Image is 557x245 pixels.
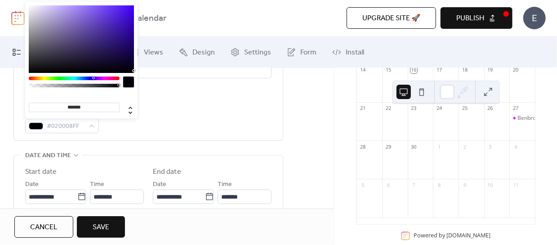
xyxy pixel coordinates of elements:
[512,66,519,73] div: 20
[14,216,73,238] button: Cancel
[359,143,366,150] div: 28
[153,179,166,190] span: Date
[103,10,166,27] b: Events Calendar
[461,181,468,188] div: 9
[192,47,215,58] span: Design
[410,105,417,112] div: 23
[359,105,366,112] div: 21
[347,7,436,29] button: Upgrade site 🚀
[359,66,366,73] div: 14
[385,105,392,112] div: 22
[11,11,25,25] img: logo
[385,181,392,188] div: 6
[25,179,39,190] span: Date
[362,13,420,24] span: Upgrade site 🚀
[244,47,271,58] span: Settings
[25,150,71,161] span: Date and time
[280,40,323,64] a: Form
[172,40,222,64] a: Design
[325,40,371,64] a: Install
[523,7,546,29] div: E
[512,143,519,150] div: 4
[512,181,519,188] div: 11
[446,232,490,240] a: [DOMAIN_NAME]
[77,216,125,238] button: Save
[300,47,316,58] span: Form
[461,66,468,73] div: 18
[25,167,57,177] div: Start date
[47,121,85,132] span: #020008FF
[385,66,392,73] div: 15
[359,181,366,188] div: 5
[436,143,442,150] div: 1
[456,13,484,24] span: Publish
[93,222,109,233] span: Save
[346,47,364,58] span: Install
[441,7,512,29] button: Publish
[461,105,468,112] div: 25
[487,66,494,73] div: 19
[461,143,468,150] div: 2
[512,105,519,112] div: 27
[487,105,494,112] div: 26
[218,179,232,190] span: Time
[410,66,417,73] div: 16
[410,143,417,150] div: 30
[410,181,417,188] div: 7
[436,181,442,188] div: 8
[144,47,163,58] span: Views
[487,181,494,188] div: 10
[124,40,170,64] a: Views
[436,66,442,73] div: 17
[5,40,65,64] a: My Events
[487,143,494,150] div: 3
[90,179,104,190] span: Time
[30,222,58,233] span: Cancel
[153,167,181,177] div: End date
[414,232,490,240] div: Powered by
[436,105,442,112] div: 24
[385,143,392,150] div: 29
[224,40,278,64] a: Settings
[509,114,535,122] div: Benbrook Heritage Fest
